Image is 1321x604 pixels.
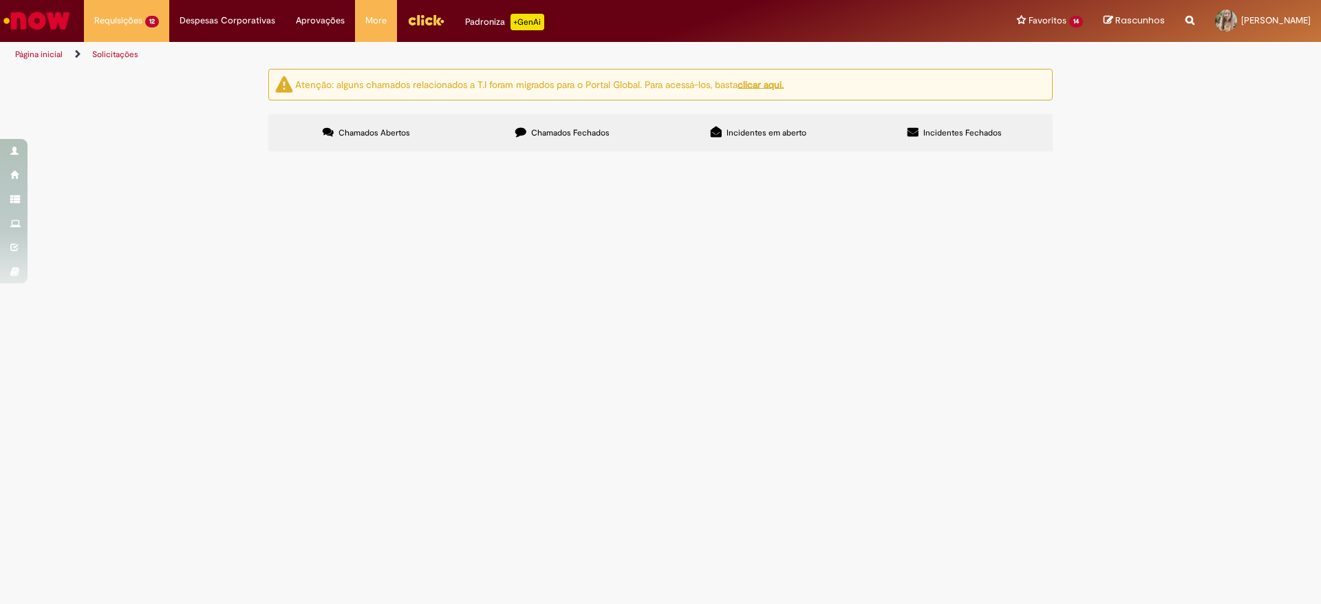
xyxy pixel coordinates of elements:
[339,127,410,138] span: Chamados Abertos
[1,7,72,34] img: ServiceNow
[465,14,544,30] div: Padroniza
[1104,14,1165,28] a: Rascunhos
[145,16,159,28] span: 12
[727,127,806,138] span: Incidentes em aberto
[1029,14,1066,28] span: Favoritos
[296,14,345,28] span: Aprovações
[1115,14,1165,27] span: Rascunhos
[10,42,870,67] ul: Trilhas de página
[531,127,610,138] span: Chamados Fechados
[94,14,142,28] span: Requisições
[511,14,544,30] p: +GenAi
[295,78,784,90] ng-bind-html: Atenção: alguns chamados relacionados a T.I foram migrados para o Portal Global. Para acessá-los,...
[180,14,275,28] span: Despesas Corporativas
[92,49,138,60] a: Solicitações
[1069,16,1083,28] span: 14
[365,14,387,28] span: More
[923,127,1002,138] span: Incidentes Fechados
[15,49,63,60] a: Página inicial
[407,10,444,30] img: click_logo_yellow_360x200.png
[1241,14,1311,26] span: [PERSON_NAME]
[738,78,784,90] a: clicar aqui.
